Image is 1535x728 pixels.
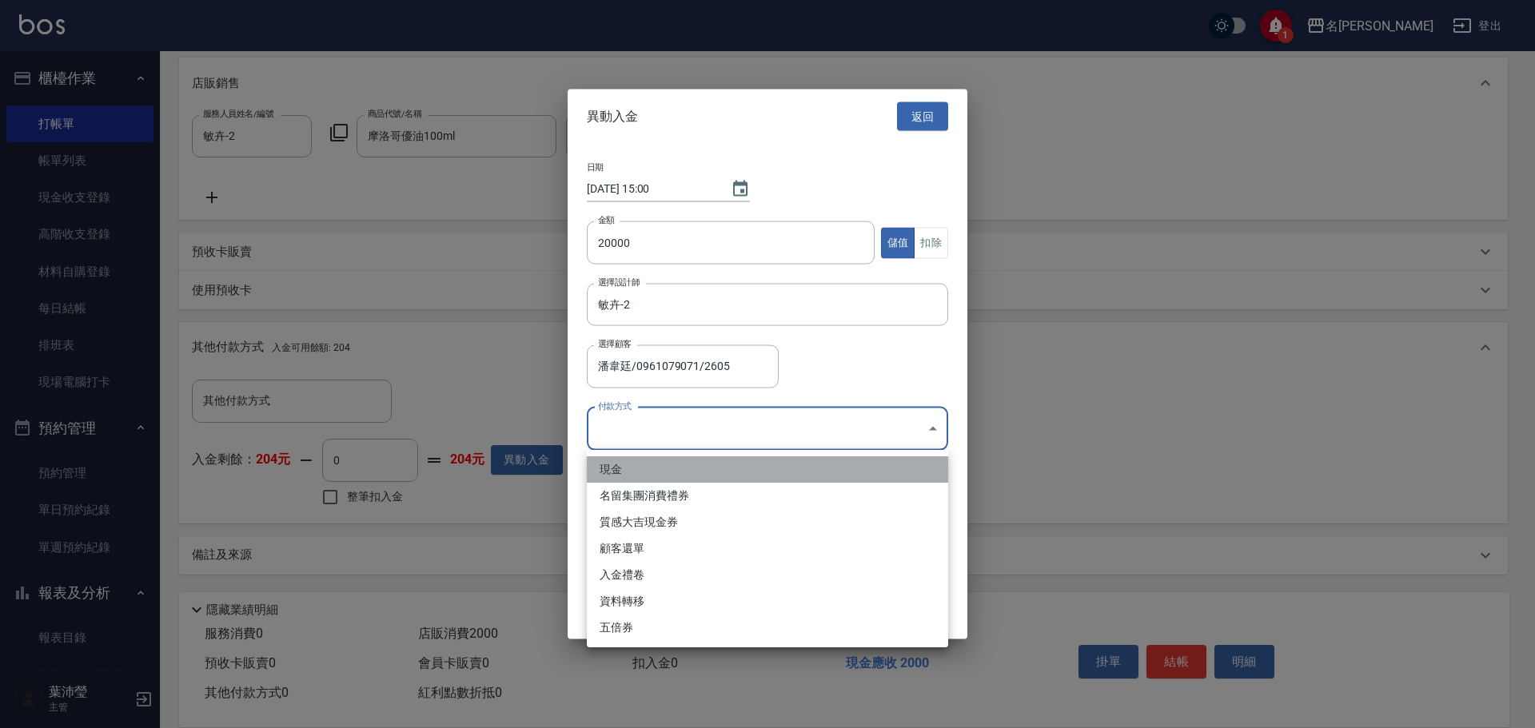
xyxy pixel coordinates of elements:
li: 現金 [587,456,948,483]
li: 入金禮卷 [587,562,948,588]
li: 五倍券 [587,615,948,641]
li: 資料轉移 [587,588,948,615]
li: 顧客還單 [587,535,948,562]
li: 質感大吉現金券 [587,509,948,535]
li: 名留集團消費禮券 [587,483,948,509]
